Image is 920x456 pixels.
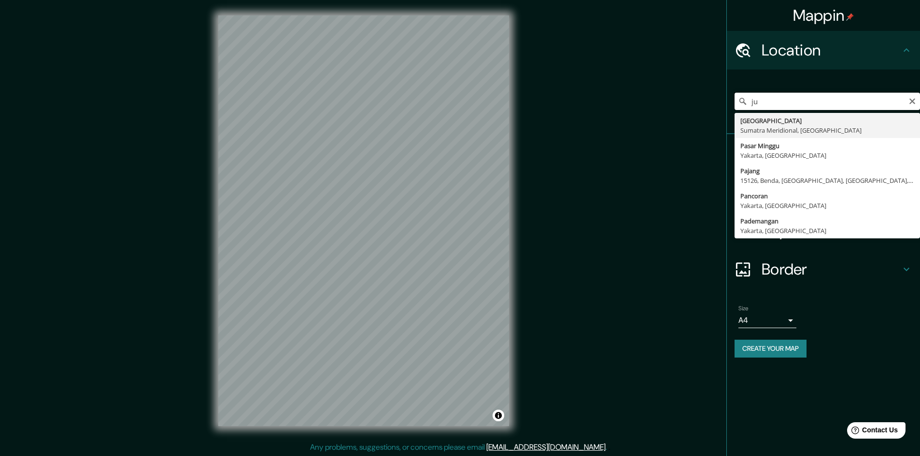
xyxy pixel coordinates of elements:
div: Border [727,250,920,289]
div: A4 [738,313,796,328]
img: pin-icon.png [846,13,854,21]
p: Any problems, suggestions, or concerns please email . [310,442,607,453]
button: Clear [908,96,916,105]
input: Pick your city or area [735,93,920,110]
a: [EMAIL_ADDRESS][DOMAIN_NAME] [486,442,606,452]
div: 15126, Benda, [GEOGRAPHIC_DATA], [GEOGRAPHIC_DATA], [GEOGRAPHIC_DATA] [740,176,914,185]
div: . [609,442,610,453]
div: Pancoran [740,191,914,201]
div: Layout [727,211,920,250]
div: Sumatra Meridional, [GEOGRAPHIC_DATA] [740,125,914,135]
iframe: Help widget launcher [834,418,909,445]
h4: Layout [762,221,901,240]
div: . [607,442,609,453]
div: Location [727,31,920,69]
button: Create your map [735,340,807,358]
div: Yakarta, [GEOGRAPHIC_DATA] [740,151,914,160]
h4: Location [762,41,901,60]
div: Pasar Minggu [740,141,914,151]
div: Style [727,173,920,211]
button: Toggle attribution [493,410,504,421]
label: Size [738,304,749,313]
div: Pajang [740,166,914,176]
div: Yakarta, [GEOGRAPHIC_DATA] [740,226,914,235]
div: [GEOGRAPHIC_DATA] [740,116,914,125]
h4: Mappin [793,6,854,25]
h4: Border [762,260,901,279]
canvas: Map [218,15,509,426]
div: Yakarta, [GEOGRAPHIC_DATA] [740,201,914,210]
div: Pins [727,134,920,173]
div: Pademangan [740,216,914,226]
